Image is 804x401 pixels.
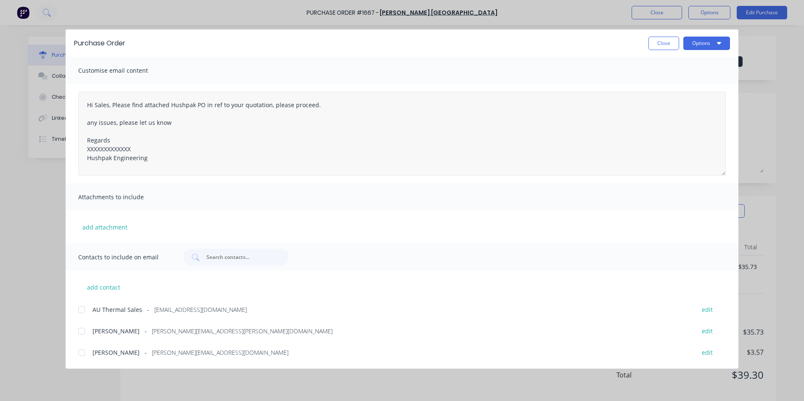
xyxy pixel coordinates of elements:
button: edit [697,347,718,358]
span: - [145,327,147,335]
span: [EMAIL_ADDRESS][DOMAIN_NAME] [154,305,247,314]
input: Search contacts... [206,253,275,261]
button: edit [697,303,718,315]
span: [PERSON_NAME] [93,327,140,335]
span: Attachments to include [78,191,171,203]
button: add attachment [78,221,132,233]
span: [PERSON_NAME] [93,348,140,357]
button: Close [648,37,679,50]
span: - [147,305,149,314]
button: Options [683,37,730,50]
span: Contacts to include on email [78,251,171,263]
span: [PERSON_NAME][EMAIL_ADDRESS][PERSON_NAME][DOMAIN_NAME] [152,327,333,335]
textarea: Hi Sales, Please find attached Hushpak PO in ref to your quotation, please proceed. any issues, p... [78,92,726,176]
span: [PERSON_NAME][EMAIL_ADDRESS][DOMAIN_NAME] [152,348,288,357]
span: AU Thermal Sales [93,305,142,314]
span: Customise email content [78,65,171,77]
button: edit [697,325,718,337]
span: - [145,348,147,357]
button: add contact [78,281,129,293]
div: Purchase Order [74,38,125,48]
